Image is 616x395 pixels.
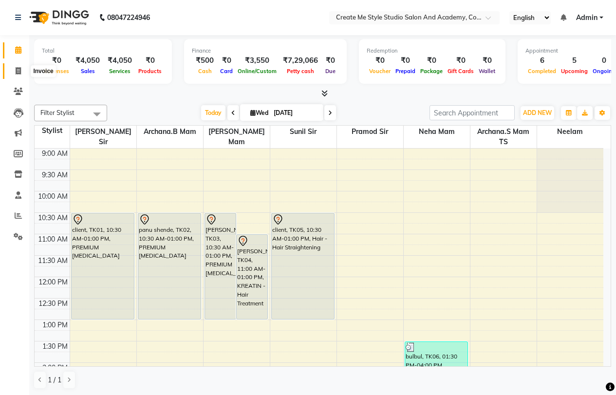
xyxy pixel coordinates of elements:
[78,68,97,75] span: Sales
[576,13,597,23] span: Admin
[40,341,70,352] div: 1:30 PM
[271,106,319,120] input: 2025-09-03
[136,68,164,75] span: Products
[36,234,70,245] div: 11:00 AM
[248,109,271,116] span: Wed
[393,55,418,66] div: ₹0
[40,363,70,373] div: 2:00 PM
[42,55,72,66] div: ₹0
[237,235,267,319] div: [PERSON_NAME], TK04, 11:00 AM-01:00 PM, KREATIN - Hair Treatment
[393,68,418,75] span: Prepaid
[37,277,70,287] div: 12:00 PM
[445,68,476,75] span: Gift Cards
[523,109,552,116] span: ADD NEW
[367,68,393,75] span: Voucher
[201,105,225,120] span: Today
[470,126,537,148] span: Archana.S mam TS
[204,126,270,148] span: [PERSON_NAME] mam
[418,55,445,66] div: ₹0
[322,55,339,66] div: ₹0
[107,68,133,75] span: Services
[445,55,476,66] div: ₹0
[31,65,56,77] div: Invoice
[36,213,70,223] div: 10:30 AM
[205,213,236,319] div: [PERSON_NAME], TK03, 10:30 AM-01:00 PM, PREMIUM [MEDICAL_DATA]
[476,68,498,75] span: Wallet
[107,4,150,31] b: 08047224946
[48,375,61,385] span: 1 / 1
[270,126,336,138] span: Sunil sir
[476,55,498,66] div: ₹0
[104,55,136,66] div: ₹4,050
[367,47,498,55] div: Redemption
[40,320,70,330] div: 1:00 PM
[192,55,218,66] div: ₹500
[537,126,604,138] span: Neelam
[525,68,559,75] span: Completed
[367,55,393,66] div: ₹0
[521,106,554,120] button: ADD NEW
[284,68,317,75] span: Petty cash
[37,299,70,309] div: 12:30 PM
[218,55,235,66] div: ₹0
[196,68,214,75] span: Cash
[559,68,590,75] span: Upcoming
[235,68,279,75] span: Online/Custom
[235,55,279,66] div: ₹3,550
[337,126,403,138] span: Pramod sir
[70,126,136,148] span: [PERSON_NAME] sir
[40,170,70,180] div: 9:30 AM
[40,109,75,116] span: Filter Stylist
[36,191,70,202] div: 10:00 AM
[525,55,559,66] div: 6
[218,68,235,75] span: Card
[72,213,134,319] div: client, TK01, 10:30 AM-01:00 PM, PREMIUM [MEDICAL_DATA]
[136,55,164,66] div: ₹0
[138,213,201,319] div: panu shende, TK02, 10:30 AM-01:00 PM, PREMIUM [MEDICAL_DATA]
[42,47,164,55] div: Total
[25,4,92,31] img: logo
[36,256,70,266] div: 11:30 AM
[418,68,445,75] span: Package
[192,47,339,55] div: Finance
[35,126,70,136] div: Stylist
[72,55,104,66] div: ₹4,050
[137,126,203,138] span: Archana.B mam
[404,126,470,138] span: Neha mam
[279,55,322,66] div: ₹7,29,066
[323,68,338,75] span: Due
[429,105,515,120] input: Search Appointment
[272,213,335,319] div: client, TK05, 10:30 AM-01:00 PM, Hair - Hair Straightening
[559,55,590,66] div: 5
[40,149,70,159] div: 9:00 AM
